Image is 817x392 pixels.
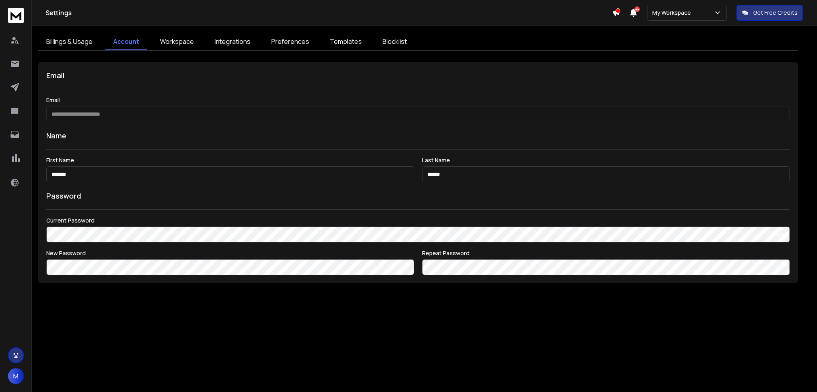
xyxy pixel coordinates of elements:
label: Current Password [46,218,790,223]
a: Workspace [152,33,202,50]
img: logo [8,8,24,23]
p: My Workspace [652,9,694,17]
label: First Name [46,158,414,163]
a: Billings & Usage [38,33,101,50]
h1: Password [46,190,81,201]
span: 44 [634,6,640,12]
p: Get Free Credits [753,9,797,17]
h1: Email [46,70,790,81]
button: M [8,368,24,384]
label: Last Name [422,158,790,163]
label: Email [46,97,790,103]
h1: Name [46,130,790,141]
a: Templates [322,33,370,50]
a: Account [105,33,147,50]
label: Repeat Password [422,250,790,256]
label: New Password [46,250,414,256]
a: Integrations [207,33,259,50]
a: Blocklist [375,33,415,50]
button: Get Free Credits [736,5,803,21]
a: Preferences [263,33,317,50]
h1: Settings [45,8,612,18]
